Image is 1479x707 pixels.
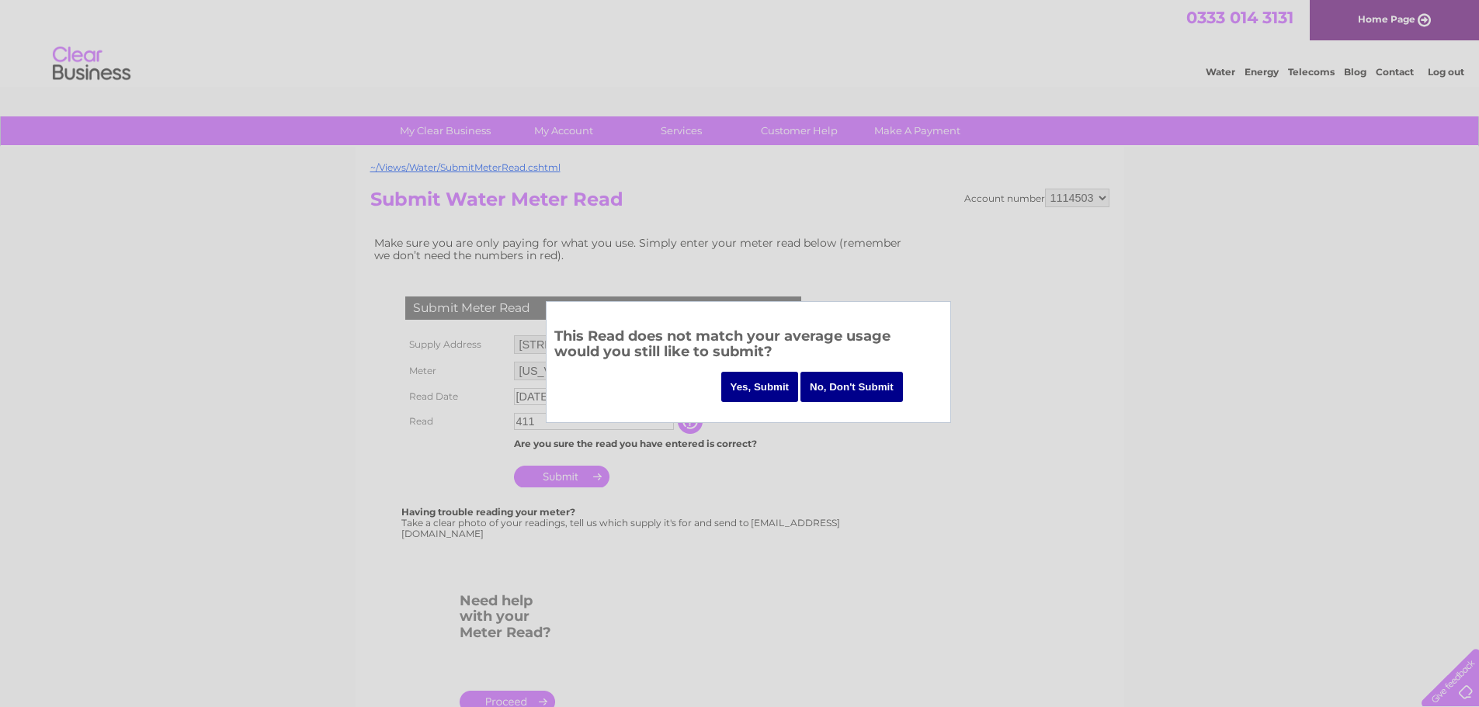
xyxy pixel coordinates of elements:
input: Yes, Submit [721,372,799,402]
a: Log out [1428,66,1464,78]
input: No, Don't Submit [800,372,903,402]
a: 0333 014 3131 [1186,8,1293,27]
a: Contact [1376,66,1414,78]
div: Clear Business is a trading name of Verastar Limited (registered in [GEOGRAPHIC_DATA] No. 3667643... [373,9,1107,75]
a: Energy [1245,66,1279,78]
a: Telecoms [1288,66,1335,78]
a: Blog [1344,66,1366,78]
a: Water [1206,66,1235,78]
h3: This Read does not match your average usage would you still like to submit? [554,325,943,368]
img: logo.png [52,40,131,88]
